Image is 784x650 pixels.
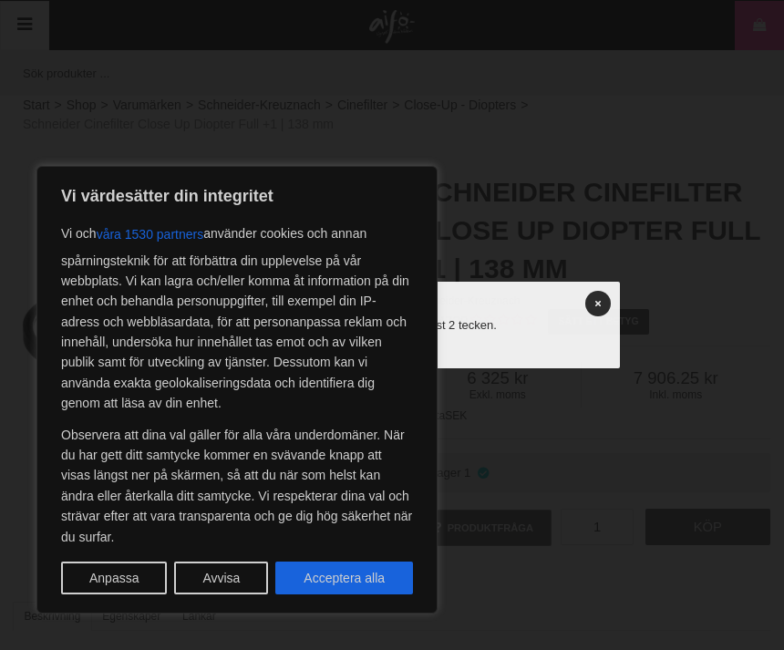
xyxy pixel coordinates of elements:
p: Vi värdesätter din integritet [61,185,413,207]
div: Vi värdesätter din integritet [36,166,438,614]
button: våra 1530 partners [97,218,204,251]
button: Acceptera alla [275,562,413,594]
p: Vi och använder cookies och annan spårningsteknik för att förbättra din upplevelse på vår webbpla... [61,218,413,414]
button: Avvisa [174,562,268,594]
button: Anpassa [61,562,167,594]
p: Observera att dina val gäller för alla våra underdomäner. När du har gett ditt samtycke kommer en... [61,425,413,547]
